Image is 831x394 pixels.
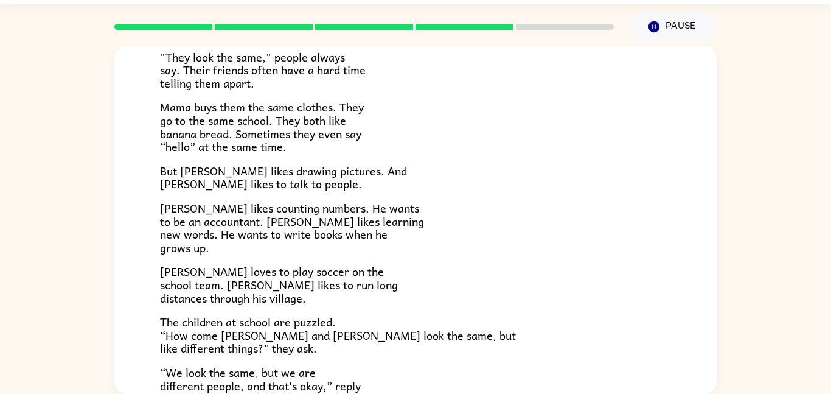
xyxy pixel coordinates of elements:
span: [PERSON_NAME] likes counting numbers. He wants to be an accountant. [PERSON_NAME] likes learning ... [160,199,424,256]
span: "They look the same," people always say. Their friends often have a hard time telling them apart. [160,48,366,92]
button: Pause [628,13,717,41]
span: Mama buys them the same clothes. They go to the same school. They both like banana bread. Sometim... [160,98,364,155]
span: [PERSON_NAME] loves to play soccer on the school team. [PERSON_NAME] likes to run long distances ... [160,262,398,306]
span: But [PERSON_NAME] likes drawing pictures. And [PERSON_NAME] likes to talk to people. [160,162,407,193]
span: The children at school are puzzled. “How come [PERSON_NAME] and [PERSON_NAME] look the same, but ... [160,313,516,357]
